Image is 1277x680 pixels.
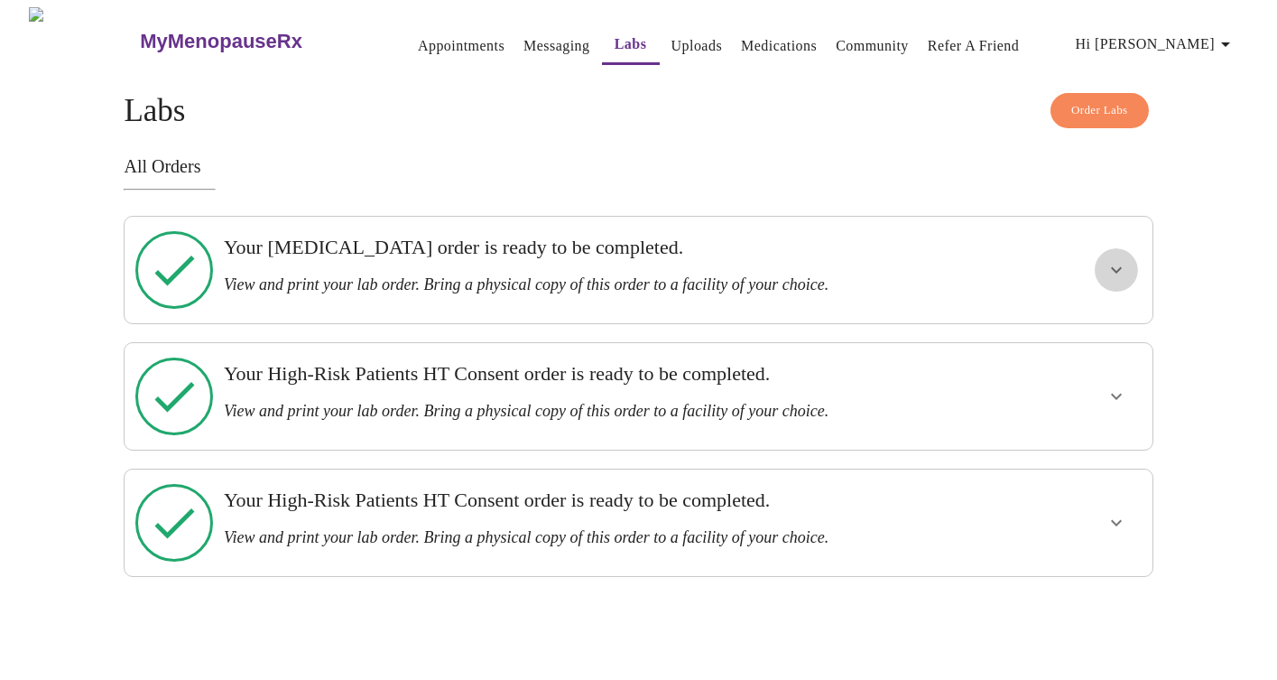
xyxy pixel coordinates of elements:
[602,26,660,65] button: Labs
[523,33,589,59] a: Messaging
[671,33,723,59] a: Uploads
[1095,248,1138,292] button: show more
[418,33,504,59] a: Appointments
[124,156,1152,177] h3: All Orders
[124,93,1152,129] h4: Labs
[1095,501,1138,545] button: show more
[928,33,1020,59] a: Refer a Friend
[741,33,817,59] a: Medications
[224,402,955,421] h3: View and print your lab order. Bring a physical copy of this order to a facility of your choice.
[224,362,955,386] h3: Your High-Risk Patients HT Consent order is ready to be completed.
[411,28,512,64] button: Appointments
[138,10,375,73] a: MyMenopauseRx
[224,236,955,259] h3: Your [MEDICAL_DATA] order is ready to be completed.
[516,28,597,64] button: Messaging
[140,30,302,53] h3: MyMenopauseRx
[1069,26,1244,62] button: Hi [PERSON_NAME]
[836,33,909,59] a: Community
[1095,375,1138,418] button: show more
[921,28,1027,64] button: Refer a Friend
[664,28,730,64] button: Uploads
[29,7,138,75] img: MyMenopauseRx Logo
[615,32,647,57] a: Labs
[1076,32,1236,57] span: Hi [PERSON_NAME]
[828,28,916,64] button: Community
[224,489,955,512] h3: Your High-Risk Patients HT Consent order is ready to be completed.
[734,28,824,64] button: Medications
[1050,93,1149,128] button: Order Labs
[224,528,955,547] h3: View and print your lab order. Bring a physical copy of this order to a facility of your choice.
[224,275,955,294] h3: View and print your lab order. Bring a physical copy of this order to a facility of your choice.
[1071,100,1128,121] span: Order Labs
